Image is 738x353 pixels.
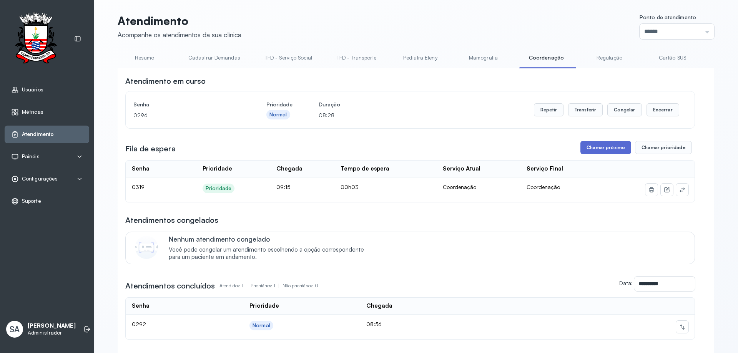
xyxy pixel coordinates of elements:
[366,321,382,327] span: 08:56
[169,235,372,243] p: Nenhum atendimento congelado
[645,51,699,64] a: Cartão SUS
[580,141,631,154] button: Chamar próximo
[647,103,679,116] button: Encerrar
[125,143,176,154] h3: Fila de espera
[125,76,206,86] h3: Atendimento em curso
[276,184,290,190] span: 09:15
[319,99,340,110] h4: Duração
[443,165,480,172] div: Serviço Atual
[266,99,293,110] h4: Prioridade
[133,110,240,121] p: 0296
[132,184,145,190] span: 0319
[169,246,372,261] span: Você pode congelar um atendimento escolhendo a opção correspondente para um paciente em andamento.
[118,31,241,39] div: Acompanhe os atendimentos da sua clínica
[22,131,54,138] span: Atendimento
[341,184,359,190] span: 00h03
[28,330,76,336] p: Administrador
[534,103,563,116] button: Repetir
[246,283,248,288] span: |
[22,153,40,160] span: Painéis
[527,184,560,190] span: Coordenação
[527,165,563,172] div: Serviço Final
[125,280,215,291] h3: Atendimentos concluídos
[253,322,270,329] div: Normal
[22,198,41,204] span: Suporte
[22,109,43,115] span: Métricas
[607,103,642,116] button: Congelar
[329,51,384,64] a: TFD - Transporte
[269,111,287,118] div: Normal
[22,176,58,182] span: Configurações
[203,165,232,172] div: Prioridade
[366,302,392,310] div: Chegada
[319,110,340,121] p: 08:28
[276,165,303,172] div: Chegada
[582,51,636,64] a: Regulação
[118,51,171,64] a: Resumo
[257,51,320,64] a: TFD - Serviço Social
[181,51,248,64] a: Cadastrar Demandas
[283,280,318,291] p: Não prioritários: 0
[619,280,633,286] label: Data:
[341,165,389,172] div: Tempo de espera
[132,165,150,172] div: Senha
[135,236,158,259] img: Imagem de CalloutCard
[11,131,83,138] a: Atendimento
[635,141,692,154] button: Chamar prioridade
[132,302,150,310] div: Senha
[8,12,63,66] img: Logotipo do estabelecimento
[219,280,251,291] p: Atendidos: 1
[640,14,696,20] span: Ponto de atendimento
[443,184,514,191] div: Coordenação
[22,86,43,93] span: Usuários
[456,51,510,64] a: Mamografia
[249,302,279,310] div: Prioridade
[28,322,76,330] p: [PERSON_NAME]
[251,280,283,291] p: Prioritários: 1
[519,51,573,64] a: Coordenação
[393,51,447,64] a: Pediatra Eleny
[568,103,603,116] button: Transferir
[278,283,279,288] span: |
[206,185,231,192] div: Prioridade
[133,99,240,110] h4: Senha
[118,14,241,28] p: Atendimento
[11,86,83,94] a: Usuários
[125,215,218,225] h3: Atendimentos congelados
[11,108,83,116] a: Métricas
[132,321,146,327] span: 0292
